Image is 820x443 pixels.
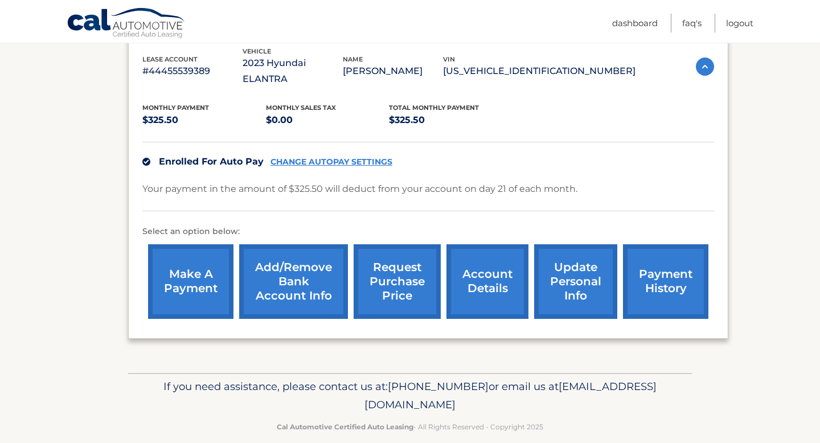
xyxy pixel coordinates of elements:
[239,244,348,319] a: Add/Remove bank account info
[159,156,264,167] span: Enrolled For Auto Pay
[443,55,455,63] span: vin
[266,104,336,112] span: Monthly sales Tax
[389,112,512,128] p: $325.50
[136,378,684,414] p: If you need assistance, please contact us at: or email us at
[142,181,577,197] p: Your payment in the amount of $325.50 will deduct from your account on day 21 of each month.
[266,112,389,128] p: $0.00
[142,112,266,128] p: $325.50
[443,63,635,79] p: [US_VEHICLE_IDENTIFICATION_NUMBER]
[148,244,233,319] a: make a payment
[243,47,271,55] span: vehicle
[612,14,658,32] a: Dashboard
[389,104,479,112] span: Total Monthly Payment
[534,244,617,319] a: update personal info
[277,423,413,431] strong: Cal Automotive Certified Auto Leasing
[136,421,684,433] p: - All Rights Reserved - Copyright 2025
[142,55,198,63] span: lease account
[142,104,209,112] span: Monthly Payment
[243,55,343,87] p: 2023 Hyundai ELANTRA
[682,14,702,32] a: FAQ's
[343,55,363,63] span: name
[142,158,150,166] img: check.svg
[67,7,186,40] a: Cal Automotive
[623,244,708,319] a: payment history
[270,157,392,167] a: CHANGE AUTOPAY SETTINGS
[142,63,243,79] p: #44455539389
[446,244,528,319] a: account details
[343,63,443,79] p: [PERSON_NAME]
[142,225,714,239] p: Select an option below:
[388,380,489,393] span: [PHONE_NUMBER]
[726,14,753,32] a: Logout
[354,244,441,319] a: request purchase price
[696,58,714,76] img: accordion-active.svg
